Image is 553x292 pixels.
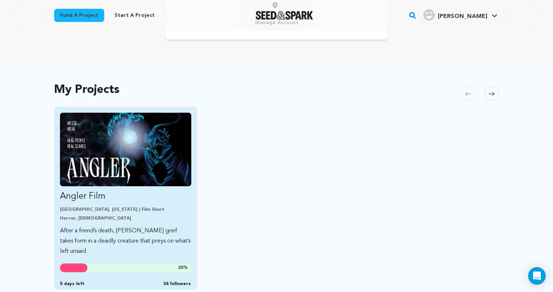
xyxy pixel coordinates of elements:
[438,14,487,19] span: [PERSON_NAME]
[422,8,499,21] a: Braun T.'s Profile
[178,265,188,271] span: %
[528,267,546,285] div: Open Intercom Messenger
[54,9,104,22] a: Fund a project
[60,216,191,221] p: Horror, [DEMOGRAPHIC_DATA]
[60,226,191,257] p: After a friend’s death, [PERSON_NAME] grief takes form in a deadly creature that preys on what’s ...
[256,11,313,20] img: Seed&Spark Logo Dark Mode
[109,9,161,22] a: Start a project
[163,281,191,287] span: 34 followers
[423,9,487,21] div: Braun T.'s Profile
[54,85,120,95] h2: My Projects
[422,8,499,23] span: Braun T.'s Profile
[60,281,84,287] span: 5 days left
[423,9,435,21] img: user.png
[60,113,191,257] a: Fund Angler Film
[60,207,191,213] p: [GEOGRAPHIC_DATA], [US_STATE] | Film Short
[60,191,191,202] p: Angler Film
[178,266,183,270] span: 20
[256,11,313,20] a: Seed&Spark Homepage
